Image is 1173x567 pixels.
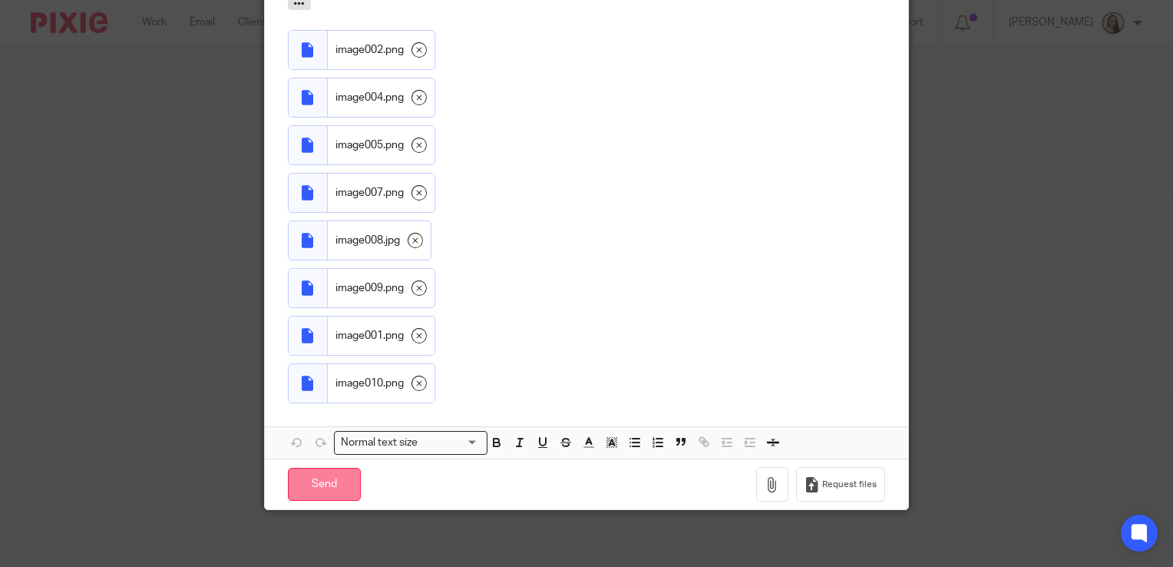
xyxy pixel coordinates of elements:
span: Request files [822,479,877,491]
button: Request files [796,467,885,502]
input: Send [288,468,361,501]
span: image008.jpg [335,233,400,248]
span: Normal text size [338,435,421,451]
span: image007.png [335,185,404,201]
span: image002.png [335,42,404,58]
span: image004.png [335,90,404,105]
span: image010.png [335,376,404,391]
input: Search for option [423,435,478,451]
div: Search for option [334,431,487,455]
span: image005.png [335,138,404,153]
span: image009.png [335,280,404,296]
span: image001.png [335,328,404,343]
